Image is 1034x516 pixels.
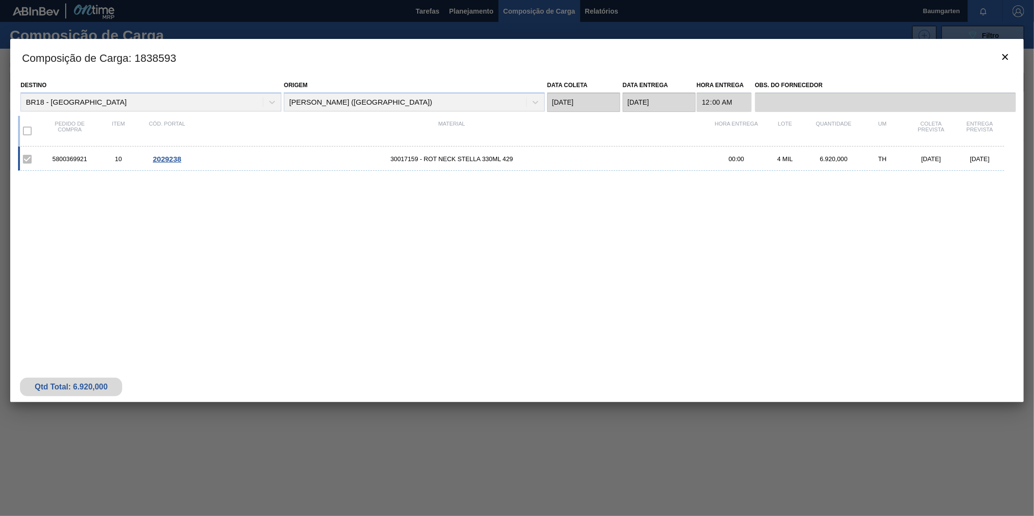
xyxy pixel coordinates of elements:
div: 10 [94,155,143,163]
div: Hora Entrega [712,121,761,141]
label: Data entrega [623,82,668,89]
label: Hora Entrega [697,78,752,92]
label: Origem [284,82,308,89]
div: 5800369921 [45,155,94,163]
div: [DATE] [907,155,956,163]
span: 2029238 [153,155,181,163]
div: Cód. Portal [143,121,191,141]
div: UM [858,121,907,141]
label: Obs. do Fornecedor [755,78,1016,92]
div: 00:00 [712,155,761,163]
div: Item [94,121,143,141]
div: Qtd Total: 6.920,000 [27,383,115,391]
div: 4 MIL [761,155,810,163]
div: [DATE] [956,155,1004,163]
div: 6.920,000 [810,155,858,163]
div: Pedido de compra [45,121,94,141]
div: Lote [761,121,810,141]
div: Entrega Prevista [956,121,1004,141]
span: 30017159 - ROT NECK STELLA 330ML 429 [191,155,712,163]
label: Destino [20,82,46,89]
input: dd/mm/yyyy [623,92,696,112]
label: Data coleta [547,82,588,89]
div: Coleta Prevista [907,121,956,141]
div: Ir para o Pedido [143,155,191,163]
div: TH [858,155,907,163]
div: Quantidade [810,121,858,141]
h3: Composição de Carga : 1838593 [10,39,1024,76]
div: Material [191,121,712,141]
input: dd/mm/yyyy [547,92,620,112]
